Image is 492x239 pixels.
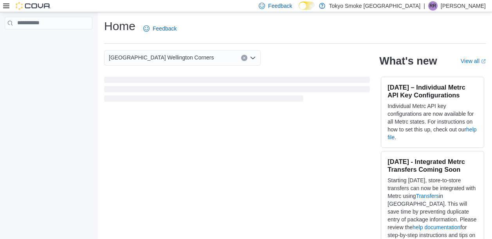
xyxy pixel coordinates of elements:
[441,1,486,11] p: [PERSON_NAME]
[109,53,214,62] span: [GEOGRAPHIC_DATA] Wellington Corners
[413,224,460,230] a: help documentation
[140,21,180,36] a: Feedback
[387,126,476,140] a: help file
[387,102,478,141] p: Individual Metrc API key configurations are now available for all Metrc states. For instructions ...
[5,31,92,50] nav: Complex example
[16,2,51,10] img: Cova
[299,2,315,10] input: Dark Mode
[387,158,478,173] h3: [DATE] - Integrated Metrc Transfers Coming Soon
[241,55,247,61] button: Clear input
[329,1,421,11] p: Tokyo Smoke [GEOGRAPHIC_DATA]
[387,83,478,99] h3: [DATE] – Individual Metrc API Key Configurations
[429,1,436,11] span: RR
[424,1,425,11] p: |
[268,2,292,10] span: Feedback
[481,59,486,64] svg: External link
[416,193,439,199] a: Transfers
[104,18,135,34] h1: Home
[153,25,177,32] span: Feedback
[461,58,486,64] a: View allExternal link
[428,1,438,11] div: Ryan Ridsdale
[104,78,370,103] span: Loading
[250,55,256,61] button: Open list of options
[379,55,437,67] h2: What's new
